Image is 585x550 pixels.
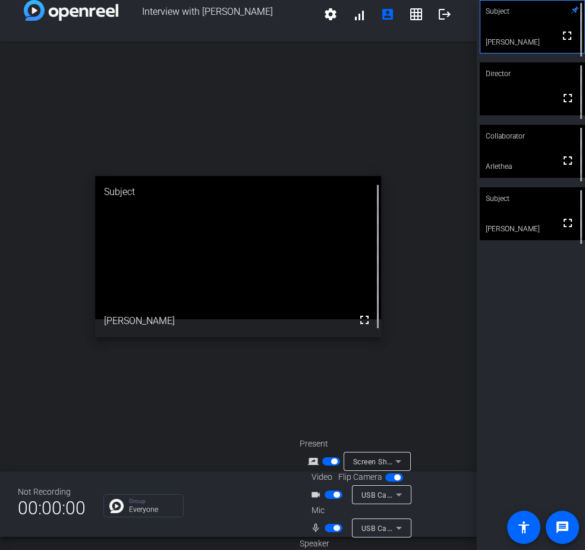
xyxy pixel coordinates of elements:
[517,520,531,535] mat-icon: accessibility
[95,176,381,208] div: Subject
[310,521,325,535] mat-icon: mic_none
[129,506,177,513] p: Everyone
[561,91,575,105] mat-icon: fullscreen
[300,538,371,550] div: Speaker
[300,438,419,450] div: Present
[480,125,585,147] div: Collaborator
[310,488,325,502] mat-icon: videocam_outline
[560,29,574,43] mat-icon: fullscreen
[300,504,419,517] div: Mic
[18,486,86,498] div: Not Recording
[308,454,322,469] mat-icon: screen_share_outline
[109,499,124,513] img: Chat Icon
[129,498,177,504] p: Group
[353,457,405,466] span: Screen Sharing
[361,490,476,499] span: USB Capture HDMI+ (2935:0004)
[438,7,452,21] mat-icon: logout
[561,216,575,230] mat-icon: fullscreen
[338,471,382,483] span: Flip Camera
[380,7,395,21] mat-icon: account_box
[323,7,338,21] mat-icon: settings
[409,7,423,21] mat-icon: grid_on
[361,523,476,533] span: USB Capture HDMI+ (2935:0004)
[480,62,585,85] div: Director
[561,153,575,168] mat-icon: fullscreen
[312,471,332,483] span: Video
[357,313,372,327] mat-icon: fullscreen
[555,520,570,535] mat-icon: message
[18,494,86,523] span: 00:00:00
[480,187,585,210] div: Subject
